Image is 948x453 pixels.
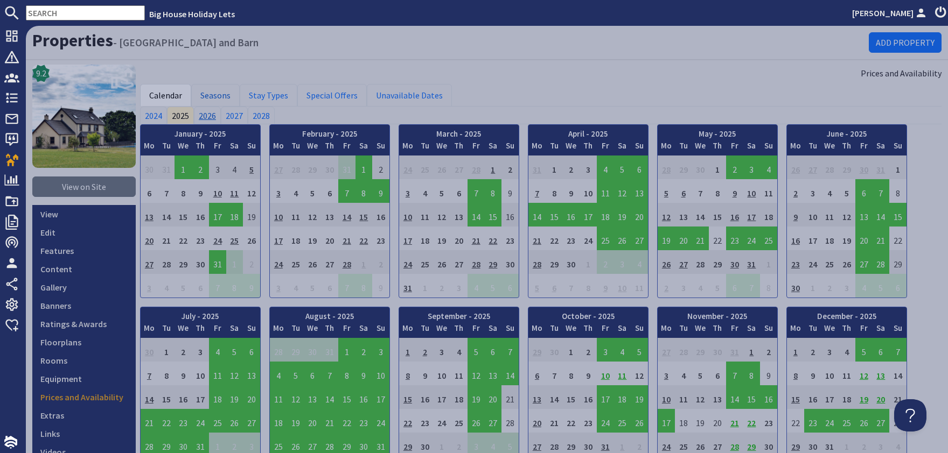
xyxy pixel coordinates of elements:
td: 9 [726,179,743,203]
td: 27 [675,250,692,274]
th: We [821,140,838,155]
td: 12 [838,203,855,226]
a: View on Site [32,176,136,197]
td: 1 [356,155,373,179]
th: Mo [270,140,287,155]
td: 16 [372,203,389,226]
td: 10 [804,203,821,226]
td: 26 [614,226,631,250]
td: 29 [838,155,855,179]
td: 14 [338,203,356,226]
td: 15 [709,203,726,226]
th: Fr [468,140,485,155]
td: 4 [287,179,304,203]
td: 24 [580,226,597,250]
td: 28 [287,155,304,179]
td: 20 [675,226,692,250]
td: 28 [658,155,675,179]
td: 2 [372,155,389,179]
td: 4 [416,179,434,203]
td: 30 [141,155,158,179]
td: 17 [209,203,226,226]
td: 28 [821,155,838,179]
td: 16 [501,203,519,226]
td: 16 [726,203,743,226]
td: 3 [209,155,226,179]
td: 20 [450,226,468,250]
td: 28 [468,250,485,274]
td: 5 [433,179,450,203]
td: 12 [658,203,675,226]
td: 8 [175,179,192,203]
td: 19 [304,226,321,250]
th: June - 2025 [787,125,907,140]
td: 13 [855,203,873,226]
td: 9 [372,179,389,203]
td: 18 [597,203,614,226]
a: Features [32,242,136,260]
td: 27 [450,250,468,274]
td: 5 [175,274,192,298]
td: 3 [743,155,761,179]
td: 6 [321,179,338,203]
th: Fr [209,140,226,155]
td: 21 [528,226,546,250]
td: 1 [709,155,726,179]
th: We [304,140,321,155]
td: 31 [528,155,546,179]
td: 4 [158,274,175,298]
td: 26 [304,250,321,274]
th: Tu [675,140,692,155]
td: 17 [743,203,761,226]
td: 31 [743,250,761,274]
th: January - 2025 [141,125,260,140]
td: 30 [321,155,338,179]
td: 25 [597,226,614,250]
th: Tu [804,140,821,155]
th: Sa [226,140,243,155]
td: 4 [597,155,614,179]
td: 25 [226,226,243,250]
a: View [32,205,136,223]
td: 23 [726,226,743,250]
th: Su [889,140,907,155]
td: 19 [838,226,855,250]
td: 25 [416,155,434,179]
th: We [562,140,580,155]
td: 17 [804,226,821,250]
td: 2 [501,155,519,179]
td: 8 [356,179,373,203]
td: 13 [141,203,158,226]
td: 3 [804,179,821,203]
a: Stay Types [240,84,297,107]
td: 26 [838,250,855,274]
th: Tu [158,140,175,155]
td: 25 [821,250,838,274]
td: 3 [399,179,416,203]
td: 26 [433,250,450,274]
td: 22 [356,226,373,250]
td: 27 [450,155,468,179]
td: 19 [614,203,631,226]
a: Big House Holiday Lets [149,9,235,19]
td: 19 [433,226,450,250]
td: 13 [450,203,468,226]
td: 6 [450,179,468,203]
td: 7 [692,179,709,203]
td: 16 [787,226,804,250]
td: 2 [562,155,580,179]
th: Mo [399,140,416,155]
td: 10 [209,179,226,203]
td: 29 [175,250,192,274]
th: March - 2025 [399,125,519,140]
td: 29 [889,250,907,274]
td: 1 [356,250,373,274]
td: 29 [546,250,563,274]
td: 23 [787,250,804,274]
td: 19 [658,226,675,250]
a: 2028 [248,107,275,124]
td: 28 [528,250,546,274]
th: We [433,140,450,155]
iframe: Toggle Customer Support [894,399,926,431]
td: 27 [631,226,648,250]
